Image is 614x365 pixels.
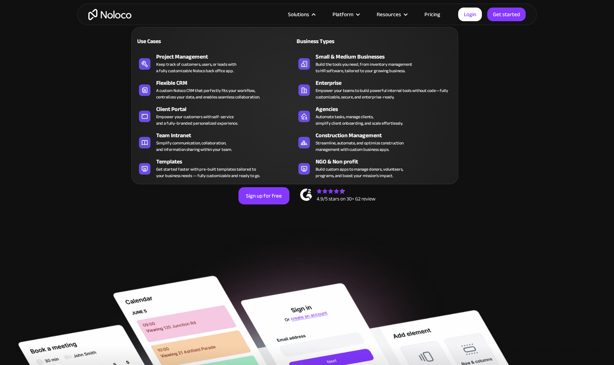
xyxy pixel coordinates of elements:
[295,156,454,180] a: NGO & Non profitBuild custom apps to manage donors, volunteers,programs, and boost your mission’s...
[295,51,454,75] a: Small & Medium BusinessesBuild the tools you need, from inventory managementto HR software, tailo...
[135,130,295,154] a: Team IntranetSimplify communication, collaboration,and information sharing within your team.
[316,105,457,114] div: Agencies
[135,103,295,128] a: Client PortalEmpower your customers with self-serviceand a fully-branded personalized experience.
[316,79,457,87] div: Enterprise
[316,166,403,179] div: Build custom apps to manage donors, volunteers, programs, and boost your mission’s impact.
[295,77,454,102] a: EnterpriseEmpower your teams to build powerful internal tools without code—fully customizable, se...
[135,77,295,102] a: Flexible CRMA custom Noloco CRM that perfectly fits your workflow,centralizes your data, and enab...
[487,8,526,21] a: Get started
[156,166,260,179] div: Get started faster with pre-built templates tailored to your business needs — fully customizable ...
[84,74,530,131] h2: Business Apps for Teams
[279,10,324,19] div: Solutions
[88,9,131,20] a: home
[156,140,232,153] div: Simplify communication, collaboration, and information sharing within your team.
[368,10,415,19] div: Resources
[458,8,482,21] a: Login
[316,140,404,153] div: Streamline, automate, and optimize construction management with custom business apps.
[316,114,403,126] div: Automate tasks, manage clients, simplify client onboarding, and scale effortlessly.
[156,87,260,100] div: A custom Noloco CRM that perfectly fits your workflow, centralizes your data, and enables seamles...
[131,17,458,184] nav: Solutions
[156,157,298,166] div: Templates
[316,157,457,166] div: NGO & Non profit
[377,10,401,19] div: Resources
[156,131,298,140] div: Team Intranet
[156,61,236,74] div: Keep track of customers, users, or leads with a fully customizable Noloco back office app.
[324,10,368,19] div: Platform
[135,37,212,46] div: Use Cases
[156,105,298,114] div: Client Portal
[316,87,451,100] div: Empower your teams to build powerful internal tools without code—fully customizable, secure, and ...
[295,103,454,128] a: AgenciesAutomate tasks, manage clients,simplify client onboarding, and scale effortlessly.
[288,10,309,19] div: Solutions
[238,187,289,204] a: Sign up for free
[135,51,295,75] a: Project ManagementKeep track of customers, users, or leads witha fully customizable Noloco back o...
[84,61,530,67] h1: Custom No-Code Business Apps Platform
[316,131,457,140] div: Construction Management
[295,37,372,46] div: Business Types
[156,79,298,87] div: Flexible CRM
[135,156,295,180] a: TemplatesGet started faster with pre-built templates tailored toyour business needs — fully custo...
[316,61,412,74] div: Build the tools you need, from inventory management to HR software, tailored to your growing busi...
[332,10,353,19] div: Platform
[295,130,454,154] a: Construction ManagementStreamline, automate, and optimize constructionmanagement with custom busi...
[316,52,457,61] div: Small & Medium Businesses
[295,33,454,49] a: Business Types
[156,52,298,61] div: Project Management
[156,114,238,126] div: Empower your customers with self-service and a fully-branded personalized experience.
[415,10,449,19] a: Pricing
[135,33,295,49] a: Use Cases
